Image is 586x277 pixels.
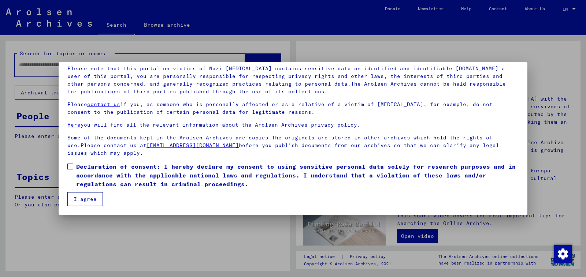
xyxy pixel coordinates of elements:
p: Some of the documents kept in the Arolsen Archives are copies.The originals are stored in other a... [67,134,519,157]
div: Change consent [554,245,571,262]
p: Please note that this portal on victims of Nazi [MEDICAL_DATA] contains sensitive data on identif... [67,65,519,96]
a: Here [67,121,81,128]
img: Change consent [554,245,572,263]
button: I agree [67,192,103,206]
p: Please if you, as someone who is personally affected or as a relative of a victim of [MEDICAL_DAT... [67,101,519,116]
a: [EMAIL_ADDRESS][DOMAIN_NAME] [146,142,239,149]
p: you will find all the relevant information about the Arolsen Archives privacy policy. [67,121,519,129]
a: contact us [87,101,120,108]
span: Declaration of consent: I hereby declare my consent to using sensitive personal data solely for r... [76,162,519,188]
